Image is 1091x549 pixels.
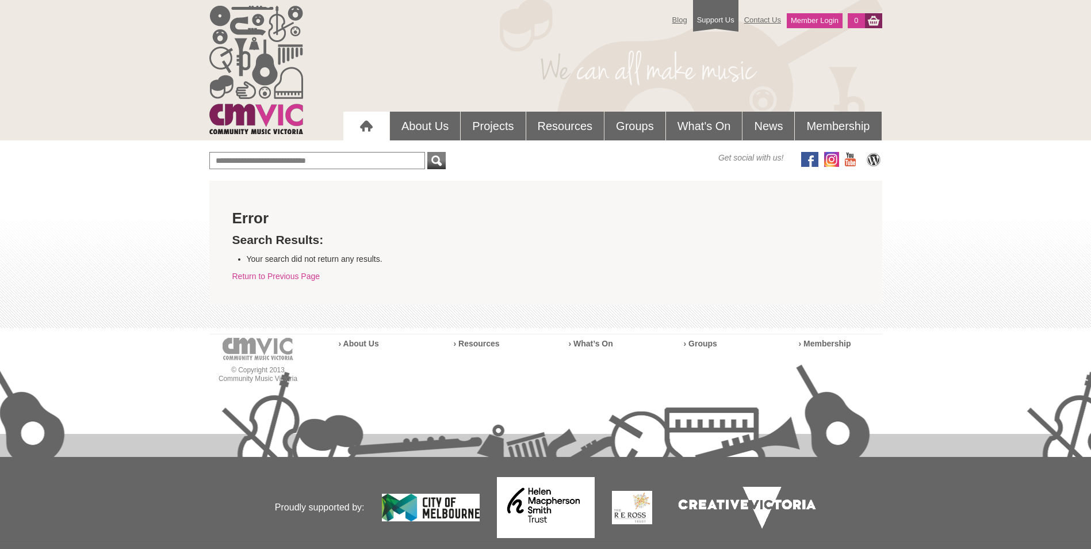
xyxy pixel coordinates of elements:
[738,10,787,30] a: Contact Us
[209,366,307,383] p: © Copyright 2013 Community Music Victoria
[742,112,794,140] a: News
[865,152,882,167] img: CMVic Blog
[247,253,874,265] li: Your search did not return any results.
[497,477,595,537] img: Helen Macpherson Smith Trust
[232,232,859,247] h3: Search Results:
[232,272,320,281] a: Return to Previous Page
[382,494,480,521] img: City of Melbourne
[848,13,864,28] a: 0
[461,112,525,140] a: Projects
[526,112,604,140] a: Resources
[667,10,693,30] a: Blog
[669,478,825,537] img: Creative Victoria Logo
[718,152,784,163] span: Get social with us!
[684,339,717,348] a: › Groups
[787,13,843,28] a: Member Login
[454,339,500,348] a: › Resources
[824,152,839,167] img: icon-instagram.png
[795,112,881,140] a: Membership
[612,491,652,524] img: The Re Ross Trust
[799,339,851,348] a: › Membership
[390,112,460,140] a: About Us
[569,339,613,348] a: › What’s On
[223,338,293,360] img: cmvic-logo-footer.png
[666,112,742,140] a: What's On
[339,339,379,348] a: › About Us
[604,112,665,140] a: Groups
[209,6,303,134] img: cmvic_logo.png
[232,209,859,227] h2: Error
